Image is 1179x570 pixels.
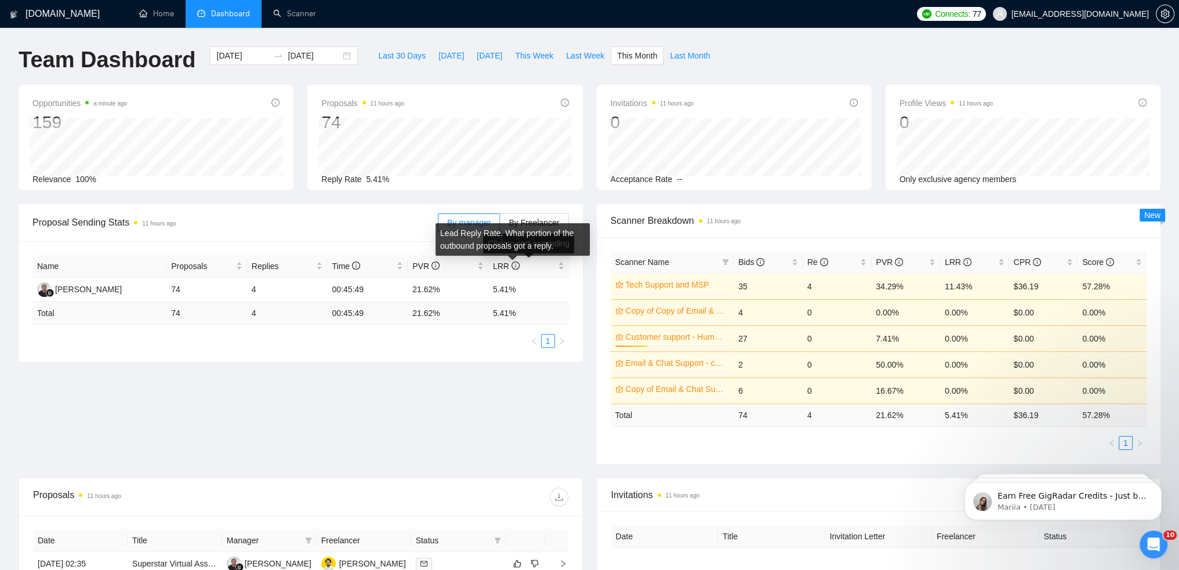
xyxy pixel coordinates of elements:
[820,258,828,266] span: info-circle
[327,278,408,302] td: 00:45:49
[352,262,360,270] span: info-circle
[611,111,694,133] div: 0
[611,404,734,426] td: Total
[959,100,992,107] time: 11 hours ago
[274,51,283,60] span: to
[1009,404,1078,426] td: $ 36.19
[327,302,408,325] td: 00:45:49
[550,488,568,506] button: download
[850,99,858,107] span: info-circle
[899,96,993,110] span: Profile Views
[940,299,1009,325] td: 0.00%
[542,335,554,347] a: 1
[247,302,328,325] td: 4
[432,46,470,65] button: [DATE]
[615,257,669,267] span: Scanner Name
[515,49,553,62] span: This Week
[1133,436,1147,450] button: right
[216,49,269,62] input: Start date
[247,255,328,278] th: Replies
[222,529,317,552] th: Manager
[273,9,316,19] a: searchScanner
[1138,99,1147,107] span: info-circle
[734,299,803,325] td: 4
[32,96,127,110] span: Opportunities
[317,529,411,552] th: Freelancer
[303,532,314,549] span: filter
[321,175,361,184] span: Reply Rate
[408,302,488,325] td: 21.62 %
[32,255,166,278] th: Name
[803,404,872,426] td: 4
[558,337,565,344] span: right
[940,351,1009,377] td: 0.00%
[734,404,803,426] td: 74
[734,325,803,351] td: 27
[19,46,195,74] h1: Team Dashboard
[139,9,174,19] a: homeHome
[611,46,663,65] button: This Month
[611,525,719,548] th: Date
[171,260,234,273] span: Proposals
[32,175,71,184] span: Relevance
[227,558,311,568] a: RS[PERSON_NAME]
[488,278,569,302] td: 5.41%
[37,282,52,297] img: RS
[1144,210,1160,220] span: New
[626,357,727,369] a: Email & Chat Support - customer support S-1
[615,385,623,393] span: crown
[494,537,501,544] span: filter
[1014,257,1041,267] span: CPR
[321,96,404,110] span: Proposals
[416,534,489,547] span: Status
[626,331,727,343] a: Customer support - Humayun
[1133,436,1147,450] li: Next Page
[1009,273,1078,299] td: $36.19
[871,351,940,377] td: 50.00%
[947,458,1179,539] iframe: Intercom notifications message
[560,46,611,65] button: Last Week
[531,559,539,568] span: dislike
[803,325,872,351] td: 0
[1078,299,1147,325] td: 0.00%
[899,175,1017,184] span: Only exclusive agency members
[1136,440,1143,446] span: right
[550,492,568,502] span: download
[1140,531,1167,558] iframe: Intercom live chat
[996,10,1004,18] span: user
[1106,258,1114,266] span: info-circle
[871,377,940,404] td: 16.67%
[718,525,825,548] th: Title
[32,302,166,325] td: Total
[945,257,971,267] span: LRR
[932,525,1039,548] th: Freelancer
[166,278,247,302] td: 74
[615,333,623,341] span: crown
[734,351,803,377] td: 2
[87,493,121,499] time: 11 hours ago
[738,257,764,267] span: Bids
[32,215,438,230] span: Proposal Sending Stats
[550,560,567,568] span: right
[720,253,731,271] span: filter
[566,49,604,62] span: Last Week
[803,273,872,299] td: 4
[332,262,360,271] span: Time
[871,299,940,325] td: 0.00%
[288,49,340,62] input: End date
[1119,437,1132,449] a: 1
[128,529,222,552] th: Title
[37,284,122,293] a: RS[PERSON_NAME]
[1078,404,1147,426] td: 57.28 %
[1105,436,1119,450] li: Previous Page
[371,100,404,107] time: 11 hours ago
[922,9,931,19] img: upwork-logo.png
[541,334,555,348] li: 1
[1009,351,1078,377] td: $0.00
[756,258,764,266] span: info-circle
[899,111,993,133] div: 0
[75,175,96,184] span: 100%
[1078,377,1147,404] td: 0.00%
[895,258,903,266] span: info-circle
